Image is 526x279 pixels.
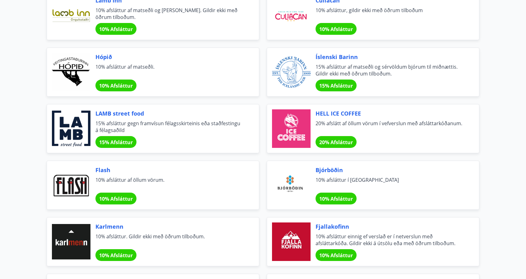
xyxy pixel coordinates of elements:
span: 10% afsláttur, gildir ekki með öðrum tilboðum [316,7,464,21]
span: Fjallakofinn [316,222,464,231]
span: 20% Afsláttur [319,139,353,146]
span: HELL ICE COFFEE [316,109,464,117]
span: 10% Afsláttur [319,26,353,33]
span: 10% afsláttur. Gildir ekki með öðrum tilboðum. [95,233,244,247]
span: Íslenski Barinn [316,53,464,61]
span: 15% Afsláttur [319,82,353,89]
span: 10% afsláttur í [GEOGRAPHIC_DATA] [316,176,464,190]
span: 10% Afsláttur [319,195,353,202]
span: Bjórböðin [316,166,464,174]
span: 15% Afsláttur [99,139,133,146]
span: 10% afsláttur af öllum vörum. [95,176,244,190]
span: Flash [95,166,244,174]
span: Karlmenn [95,222,244,231]
span: 15% afsláttur gegn framvísun félagsskirteinis eða staðfestingu á félagsaðild [95,120,244,134]
span: 10% Afsláttur [99,195,133,202]
span: 10% Afsláttur [99,26,133,33]
span: 10% afsláttur af matseðli og [PERSON_NAME]. Gildir ekki með öðrum tilboðum. [95,7,244,21]
span: 10% afsláttur einnig ef verslað er í netverslun með afsláttarkóða. Gildir ekki á útsölu eða með ö... [316,233,464,247]
span: 20% afslátt af öllum vörum í vefverslun með afsláttarkóðanum. [316,120,464,134]
span: 10% Afsláttur [99,252,133,259]
span: LAMB street food [95,109,244,117]
span: 10% Afsláttur [319,252,353,259]
span: 10% Afsláttur [99,82,133,89]
span: 15% afsláttur af matseðli og sérvöldum bjórum til miðnættis. Gildir ekki með öðrum tilboðum. [316,63,464,77]
span: Hópið [95,53,244,61]
span: 10% afsláttur af matseðli. [95,63,244,77]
